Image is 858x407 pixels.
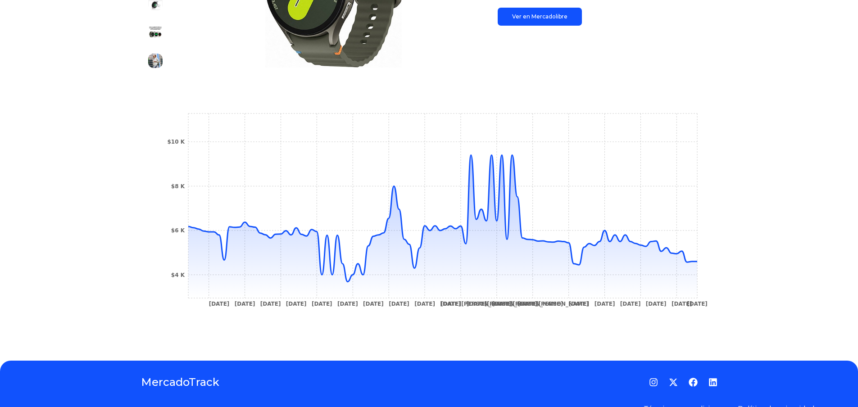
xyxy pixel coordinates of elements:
tspan: [DATE] [363,301,384,307]
tspan: [DATE] [620,301,640,307]
tspan: [DATE][PERSON_NAME] [440,301,511,308]
img: Samsung Galaxy Watch Watch 7 44mm Display De 1.47 Con Correa De Fkm - Color Khaki [148,54,163,68]
tspan: $10 K [167,139,185,145]
tspan: [DATE] [286,301,306,307]
a: Facebook [689,378,698,387]
tspan: [DATE] [414,301,435,307]
tspan: [DATE] [440,301,461,307]
tspan: $4 K [171,272,185,278]
a: Instagram [649,378,658,387]
a: Twitter [669,378,678,387]
tspan: [DATE] [594,301,615,307]
tspan: [DATE][PERSON_NAME] [518,301,588,308]
tspan: [DATE][PERSON_NAME] [492,301,563,308]
img: Samsung Galaxy Watch Watch 7 44mm Display De 1.47 Con Correa De Fkm - Color Khaki [148,25,163,39]
tspan: $6 K [171,227,185,234]
tspan: $8 K [171,183,185,190]
tspan: [DATE] [234,301,255,307]
tspan: [DATE] [260,301,281,307]
tspan: [DATE][PERSON_NAME] [466,301,537,308]
tspan: [DATE] [671,301,692,307]
tspan: [DATE] [311,301,332,307]
a: LinkedIn [708,378,717,387]
tspan: [DATE] [389,301,409,307]
a: MercadoTrack [141,375,219,389]
tspan: [DATE] [337,301,358,307]
tspan: [DATE] [568,301,589,307]
tspan: [DATE] [645,301,666,307]
a: Ver en Mercadolibre [498,8,582,26]
tspan: [DATE] [687,301,708,307]
tspan: [DATE] [209,301,229,307]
